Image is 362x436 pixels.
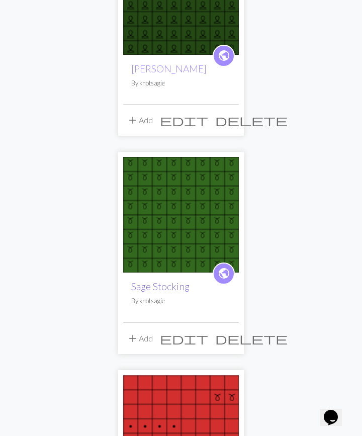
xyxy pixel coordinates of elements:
[160,332,208,344] i: Edit
[131,78,231,88] p: By knotsagie
[215,331,288,345] span: delete
[218,266,230,281] span: public
[123,157,239,273] img: Sage Stocking
[213,45,235,67] a: public
[127,331,139,345] span: add
[215,113,288,127] span: delete
[156,111,212,130] button: Edit
[131,63,207,74] a: [PERSON_NAME]
[127,113,139,127] span: add
[123,111,156,130] button: Add
[218,48,230,63] span: public
[123,209,239,218] a: Sage Stocking
[320,396,352,426] iframe: chat widget
[160,331,208,345] span: edit
[123,329,156,348] button: Add
[218,264,230,284] i: public
[131,296,231,306] p: By knotsagie
[131,281,190,292] a: Sage Stocking
[160,114,208,126] i: Edit
[123,426,239,436] a: Nate Stocking
[213,263,235,285] a: public
[212,111,291,130] button: Delete
[160,113,208,127] span: edit
[212,329,291,348] button: Delete
[156,329,212,348] button: Edit
[218,46,230,66] i: public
